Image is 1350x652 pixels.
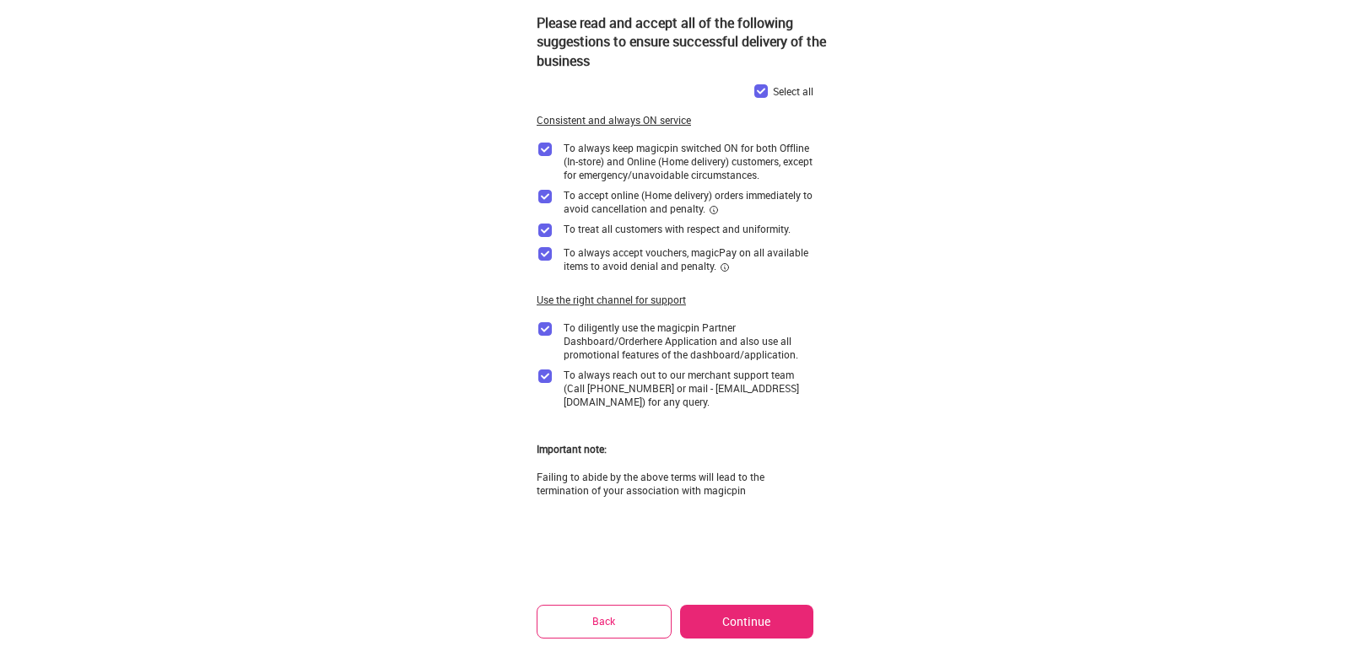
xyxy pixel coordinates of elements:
img: checkbox_purple.ceb64cee.svg [753,83,769,100]
img: checkbox_purple.ceb64cee.svg [537,222,553,239]
div: To always keep magicpin switched ON for both Offline (In-store) and Online (Home delivery) custom... [564,141,813,181]
div: To diligently use the magicpin Partner Dashboard/Orderhere Application and also use all promotion... [564,321,813,361]
img: informationCircleBlack.2195f373.svg [709,205,719,215]
div: To treat all customers with respect and uniformity. [564,222,791,235]
button: Back [537,605,672,638]
img: checkbox_purple.ceb64cee.svg [537,368,553,385]
div: Important note: [537,442,607,456]
img: checkbox_purple.ceb64cee.svg [537,245,553,262]
div: Select all [773,84,813,98]
div: Failing to abide by the above terms will lead to the termination of your association with magicpin [537,470,813,497]
img: checkbox_purple.ceb64cee.svg [537,188,553,205]
div: Use the right channel for support [537,293,686,307]
div: Consistent and always ON service [537,113,691,127]
div: To accept online (Home delivery) orders immediately to avoid cancellation and penalty. [564,188,813,215]
img: checkbox_purple.ceb64cee.svg [537,321,553,337]
img: informationCircleBlack.2195f373.svg [720,262,730,272]
div: To always accept vouchers, magicPay on all available items to avoid denial and penalty. [564,245,813,272]
button: Continue [680,605,813,639]
div: To always reach out to our merchant support team (Call [PHONE_NUMBER] or mail - [EMAIL_ADDRESS][D... [564,368,813,408]
img: checkbox_purple.ceb64cee.svg [537,141,553,158]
